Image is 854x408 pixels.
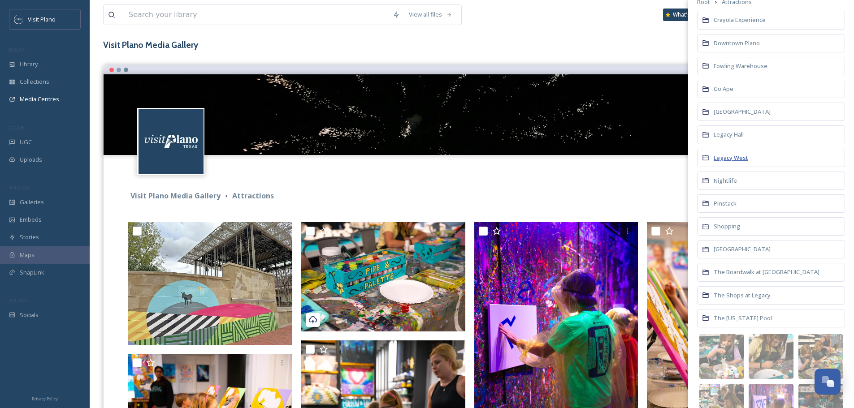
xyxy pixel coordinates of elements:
[9,46,25,53] span: MEDIA
[714,154,748,162] span: Legacy West
[714,222,740,230] span: Shopping
[103,39,841,52] h3: Visit Plano Media Gallery
[815,369,841,395] button: Open Chat
[20,138,32,146] span: UGC
[139,109,204,174] img: images.jpeg
[714,291,771,299] span: The Shops at Legacy
[28,15,56,23] span: Visit Plano
[798,334,843,379] img: 85ef9763-a5f5-4779-83f5-1cc3323d76cf.jpg
[20,251,35,259] span: Maps
[124,5,388,25] input: Search your library
[714,245,771,253] span: [GEOGRAPHIC_DATA]
[130,191,221,201] strong: Visit Plano Media Gallery
[714,176,737,185] span: Nightlife
[20,233,39,241] span: Stories
[32,396,58,402] span: Privacy Policy
[663,9,708,21] a: What's New
[714,85,733,93] span: Go Ape
[20,268,44,277] span: SnapLink
[20,95,59,103] span: Media Centres
[714,314,772,322] span: The [US_STATE] Pool
[104,74,840,155] img: celebrations-1.jpg
[699,334,744,379] img: e5fa92f7-b55b-422d-9555-5b5f70e5b91f.jpg
[20,198,44,206] span: Galleries
[128,222,292,345] img: McCall Plaza (1).jpg
[32,393,58,404] a: Privacy Policy
[714,16,766,24] span: Crayola Experience
[9,297,27,304] span: SOCIALS
[20,311,39,319] span: Socials
[714,39,760,47] span: Downtown Plano
[14,15,23,24] img: images.jpeg
[9,124,28,131] span: COLLECT
[20,155,42,164] span: Uploads
[714,107,771,116] span: [GEOGRAPHIC_DATA]
[714,62,767,70] span: Fowling Warehouse
[232,191,274,201] strong: Attractions
[714,268,819,276] span: The Boardwalk at [GEOGRAPHIC_DATA]
[749,334,793,379] img: 4dea2fe9-e0f4-487a-83f2-819a57bf7cba.jpg
[20,60,38,69] span: Library
[301,222,465,331] img: Pipe & Palette Let's Go 2025 (11).jpg
[404,6,457,23] a: View all files
[20,77,49,86] span: Collections
[20,215,42,224] span: Embeds
[714,199,737,207] span: Pinstack
[9,184,30,191] span: WIDGETS
[714,130,744,138] span: Legacy Hall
